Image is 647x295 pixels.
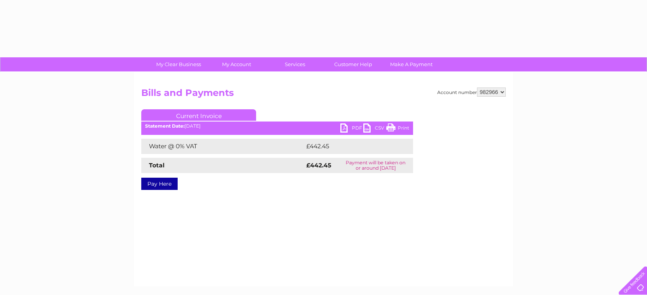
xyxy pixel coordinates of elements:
[141,123,413,129] div: [DATE]
[322,57,385,71] a: Customer Help
[141,109,256,121] a: Current Invoice
[306,162,331,169] strong: £442.45
[147,57,210,71] a: My Clear Business
[141,139,304,154] td: Water @ 0% VAT
[141,88,506,102] h2: Bills and Payments
[149,162,165,169] strong: Total
[340,123,363,135] a: PDF
[145,123,185,129] b: Statement Date:
[263,57,327,71] a: Services
[338,158,413,173] td: Payment will be taken on or around [DATE]
[141,178,178,190] a: Pay Here
[380,57,443,71] a: Make A Payment
[386,123,409,135] a: Print
[437,88,506,97] div: Account number
[205,57,268,71] a: My Account
[363,123,386,135] a: CSV
[304,139,400,154] td: £442.45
